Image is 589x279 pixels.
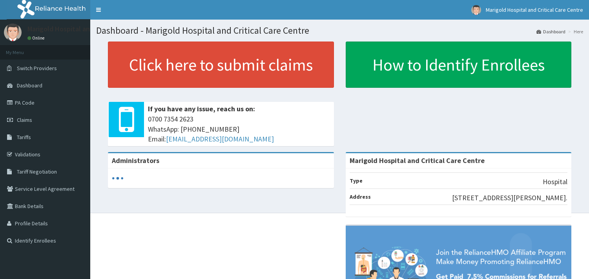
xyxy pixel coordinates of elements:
a: Dashboard [536,28,565,35]
img: User Image [471,5,481,15]
img: User Image [4,24,22,41]
b: Administrators [112,156,159,165]
a: [EMAIL_ADDRESS][DOMAIN_NAME] [166,134,274,143]
span: Dashboard [17,82,42,89]
span: Marigold Hospital and Critical Care Centre [486,6,583,13]
b: Address [350,193,371,200]
b: If you have any issue, reach us on: [148,104,255,113]
li: Here [566,28,583,35]
p: [STREET_ADDRESS][PERSON_NAME]. [452,193,567,203]
a: Click here to submit claims [108,42,334,88]
h1: Dashboard - Marigold Hospital and Critical Care Centre [96,25,583,36]
p: Marigold Hospital and Critical Care Centre [27,25,155,33]
span: 0700 7354 2623 WhatsApp: [PHONE_NUMBER] Email: [148,114,330,144]
span: Switch Providers [17,65,57,72]
span: Tariffs [17,134,31,141]
span: Tariff Negotiation [17,168,57,175]
a: How to Identify Enrollees [346,42,572,88]
strong: Marigold Hospital and Critical Care Centre [350,156,485,165]
a: Online [27,35,46,41]
p: Hospital [543,177,567,187]
svg: audio-loading [112,172,124,184]
b: Type [350,177,363,184]
span: Claims [17,116,32,123]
